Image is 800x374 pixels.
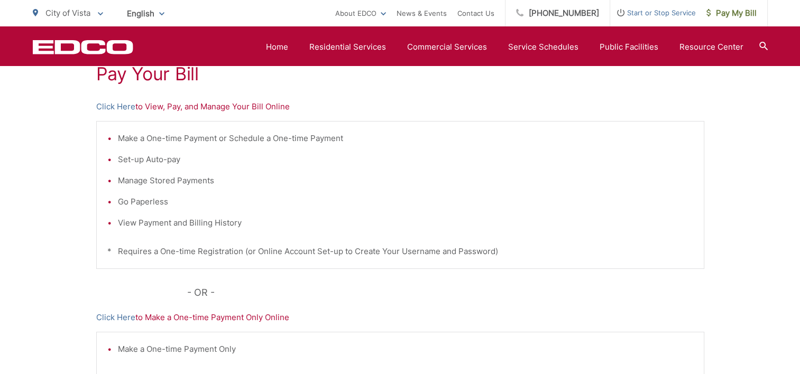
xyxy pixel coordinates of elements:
[600,41,658,53] a: Public Facilities
[407,41,487,53] a: Commercial Services
[118,217,693,229] li: View Payment and Billing History
[679,41,743,53] a: Resource Center
[119,4,172,23] span: English
[33,40,133,54] a: EDCD logo. Return to the homepage.
[118,174,693,187] li: Manage Stored Payments
[96,100,704,113] p: to View, Pay, and Manage Your Bill Online
[96,311,704,324] p: to Make a One-time Payment Only Online
[107,245,693,258] p: * Requires a One-time Registration (or Online Account Set-up to Create Your Username and Password)
[96,311,135,324] a: Click Here
[335,7,386,20] a: About EDCO
[45,8,90,18] span: City of Vista
[96,100,135,113] a: Click Here
[187,285,704,301] p: - OR -
[118,153,693,166] li: Set-up Auto-pay
[118,195,693,208] li: Go Paperless
[309,41,386,53] a: Residential Services
[397,7,447,20] a: News & Events
[457,7,494,20] a: Contact Us
[118,132,693,145] li: Make a One-time Payment or Schedule a One-time Payment
[96,63,704,85] h1: Pay Your Bill
[118,343,693,356] li: Make a One-time Payment Only
[706,7,757,20] span: Pay My Bill
[266,41,288,53] a: Home
[508,41,578,53] a: Service Schedules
